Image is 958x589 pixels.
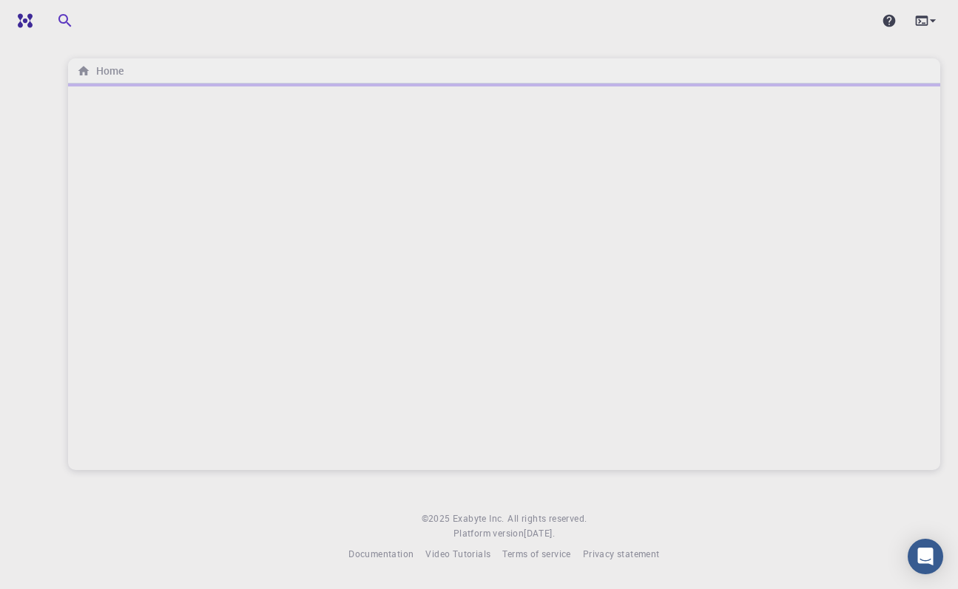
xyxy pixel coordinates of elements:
span: All rights reserved. [507,511,587,526]
a: Documentation [348,547,414,562]
span: Exabyte Inc. [453,512,505,524]
a: Terms of service [502,547,570,562]
span: Privacy statement [583,548,660,559]
div: Open Intercom Messenger [908,539,943,574]
a: [DATE]. [524,526,555,541]
a: Exabyte Inc. [453,511,505,526]
nav: breadcrumb [74,63,127,79]
h6: Home [90,63,124,79]
span: © 2025 [422,511,453,526]
span: Terms of service [502,548,570,559]
img: logo [12,13,33,28]
span: [DATE] . [524,527,555,539]
span: Platform version [453,526,524,541]
a: Privacy statement [583,547,660,562]
a: Video Tutorials [425,547,490,562]
span: Video Tutorials [425,548,490,559]
span: Documentation [348,548,414,559]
